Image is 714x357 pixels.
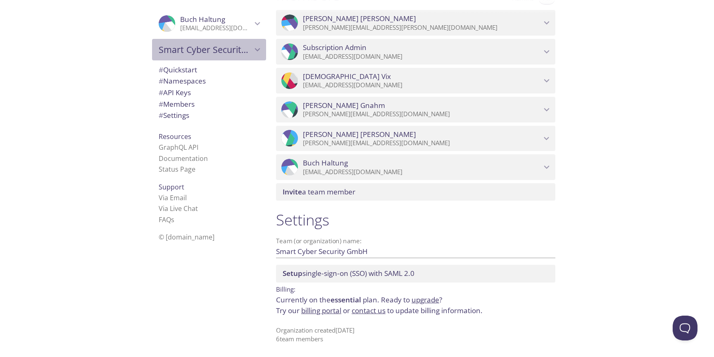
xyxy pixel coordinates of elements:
span: Try our or to update billing information. [276,306,483,315]
span: essential [331,295,361,304]
div: Setup SSO [276,265,555,282]
a: Documentation [159,154,208,163]
div: Stefan Fenn [276,10,555,36]
span: Setup [283,268,302,278]
label: Team (or organization) name: [276,238,362,244]
div: Quickstart [152,64,266,76]
a: contact us [352,306,386,315]
span: # [159,88,163,97]
p: Billing: [276,283,555,295]
p: [PERSON_NAME][EMAIL_ADDRESS][DOMAIN_NAME] [303,139,541,147]
span: # [159,76,163,86]
div: Team Settings [152,110,266,121]
div: Benjamin Gnahm [276,97,555,122]
span: © [DOMAIN_NAME] [159,232,214,242]
div: Christian Vix [276,68,555,93]
h1: Settings [276,211,555,229]
p: [EMAIL_ADDRESS][DOMAIN_NAME] [303,168,541,176]
div: Subscription Admin [276,39,555,65]
span: Namespaces [159,76,206,86]
span: [PERSON_NAME] Gnahm [303,101,385,110]
a: GraphQL API [159,143,198,152]
span: Smart Cyber Security GmbH [159,44,252,55]
span: Support [159,182,184,192]
div: Smart Cyber Security GmbH [152,39,266,60]
div: Members [152,98,266,110]
span: Ready to ? [381,295,442,304]
span: [PERSON_NAME] [PERSON_NAME] [303,130,416,139]
span: a team member [283,187,355,196]
div: Christoph Böhner-Figas [276,126,555,151]
a: Via Live Chat [159,204,198,213]
iframe: Help Scout Beacon - Open [673,316,697,340]
div: Buch Haltung [152,10,266,37]
span: Buch Haltung [303,158,348,168]
p: [EMAIL_ADDRESS][DOMAIN_NAME] [303,53,541,61]
p: Currently on the plan. [276,295,555,316]
a: FAQ [159,215,174,224]
p: [EMAIL_ADDRESS][DOMAIN_NAME] [180,24,252,32]
p: [PERSON_NAME][EMAIL_ADDRESS][PERSON_NAME][DOMAIN_NAME] [303,24,541,32]
span: # [159,65,163,74]
div: Invite a team member [276,183,555,201]
div: API Keys [152,87,266,98]
span: s [171,215,174,224]
div: Buch Haltung [276,154,555,180]
p: [PERSON_NAME][EMAIL_ADDRESS][DOMAIN_NAME] [303,110,541,118]
span: Settings [159,110,189,120]
a: Status Page [159,165,195,174]
span: Invite [283,187,302,196]
span: Subscription Admin [303,43,367,52]
span: Members [159,99,195,109]
span: single-sign-on (SSO) with SAML 2.0 [283,268,414,278]
p: Organization created [DATE] 6 team member s [276,326,555,344]
a: billing portal [301,306,341,315]
span: [DEMOGRAPHIC_DATA] Vix [303,72,391,81]
a: Via Email [159,193,187,202]
div: Namespaces [152,75,266,87]
span: # [159,99,163,109]
span: Buch Haltung [180,14,225,24]
span: Quickstart [159,65,197,74]
span: API Keys [159,88,191,97]
span: [PERSON_NAME] [PERSON_NAME] [303,14,416,23]
p: [EMAIL_ADDRESS][DOMAIN_NAME] [303,81,541,89]
span: Resources [159,132,191,141]
a: upgrade [412,295,439,304]
span: # [159,110,163,120]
